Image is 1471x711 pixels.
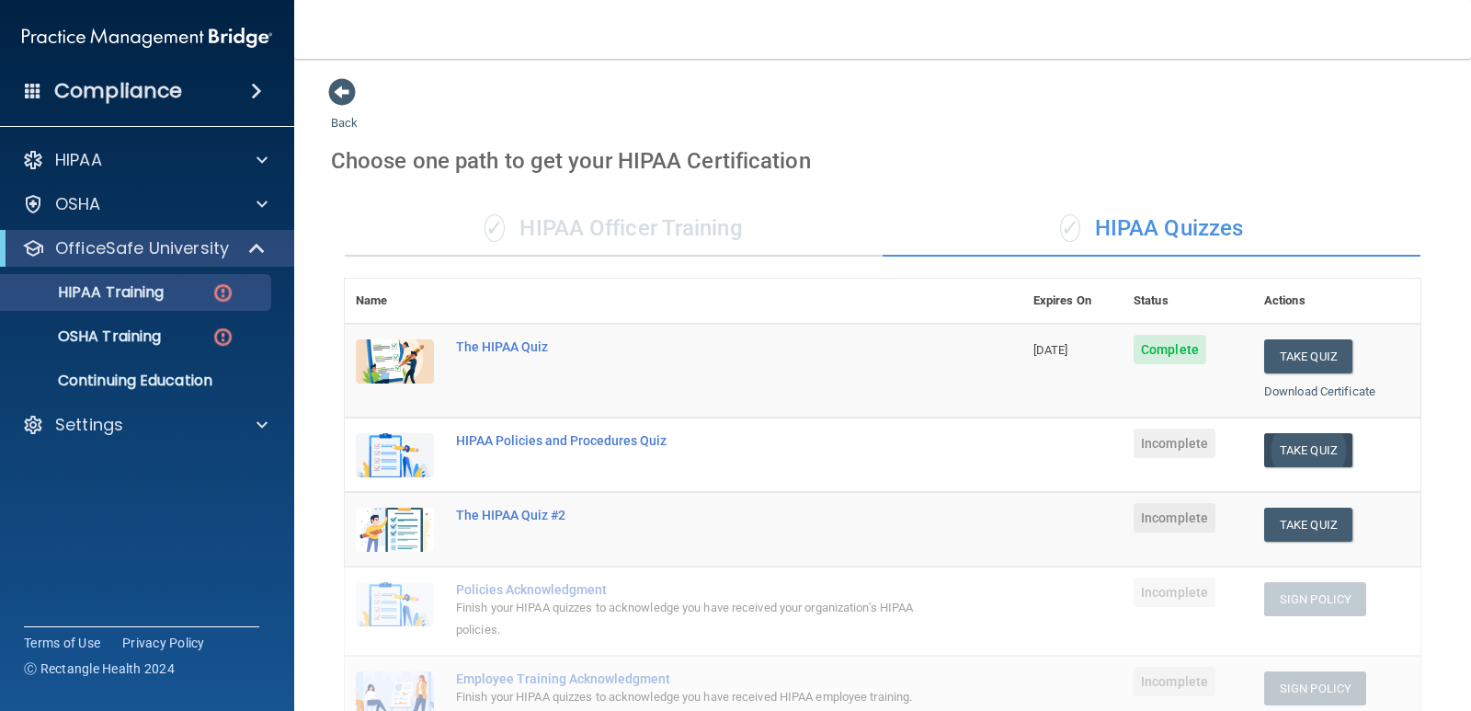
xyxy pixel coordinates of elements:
div: HIPAA Quizzes [883,201,1420,257]
span: Incomplete [1134,503,1215,533]
th: Name [345,279,445,324]
p: OfficeSafe University [55,237,229,259]
a: Privacy Policy [122,634,205,652]
img: danger-circle.6113f641.png [211,281,234,304]
div: HIPAA Policies and Procedures Quiz [456,433,930,448]
div: The HIPAA Quiz #2 [456,508,930,522]
th: Status [1123,279,1253,324]
div: HIPAA Officer Training [345,201,883,257]
span: Incomplete [1134,667,1215,696]
th: Expires On [1022,279,1123,324]
a: Back [331,94,358,130]
th: Actions [1253,279,1420,324]
img: PMB logo [22,19,272,56]
p: HIPAA [55,149,102,171]
div: The HIPAA Quiz [456,339,930,354]
div: Finish your HIPAA quizzes to acknowledge you have received your organization’s HIPAA policies. [456,597,930,641]
div: Policies Acknowledgment [456,582,930,597]
div: Finish your HIPAA quizzes to acknowledge you have received HIPAA employee training. [456,686,930,708]
a: Terms of Use [24,634,100,652]
a: Download Certificate [1264,384,1375,398]
p: OSHA Training [12,327,161,346]
button: Sign Policy [1264,671,1366,705]
a: HIPAA [22,149,268,171]
p: Continuing Education [12,372,263,390]
button: Take Quiz [1264,508,1352,542]
p: HIPAA Training [12,283,164,302]
img: danger-circle.6113f641.png [211,326,234,349]
button: Take Quiz [1264,433,1352,467]
span: [DATE] [1033,343,1068,357]
div: Choose one path to get your HIPAA Certification [331,134,1434,188]
a: OfficeSafe University [22,237,267,259]
h4: Compliance [54,78,182,104]
button: Take Quiz [1264,339,1352,373]
span: ✓ [485,214,505,242]
span: Incomplete [1134,429,1215,458]
button: Sign Policy [1264,582,1366,616]
a: Settings [22,414,268,436]
span: Ⓒ Rectangle Health 2024 [24,659,175,678]
p: Settings [55,414,123,436]
span: Incomplete [1134,578,1215,607]
div: Employee Training Acknowledgment [456,671,930,686]
span: Complete [1134,335,1206,364]
a: OSHA [22,193,268,215]
span: ✓ [1060,214,1080,242]
p: OSHA [55,193,101,215]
